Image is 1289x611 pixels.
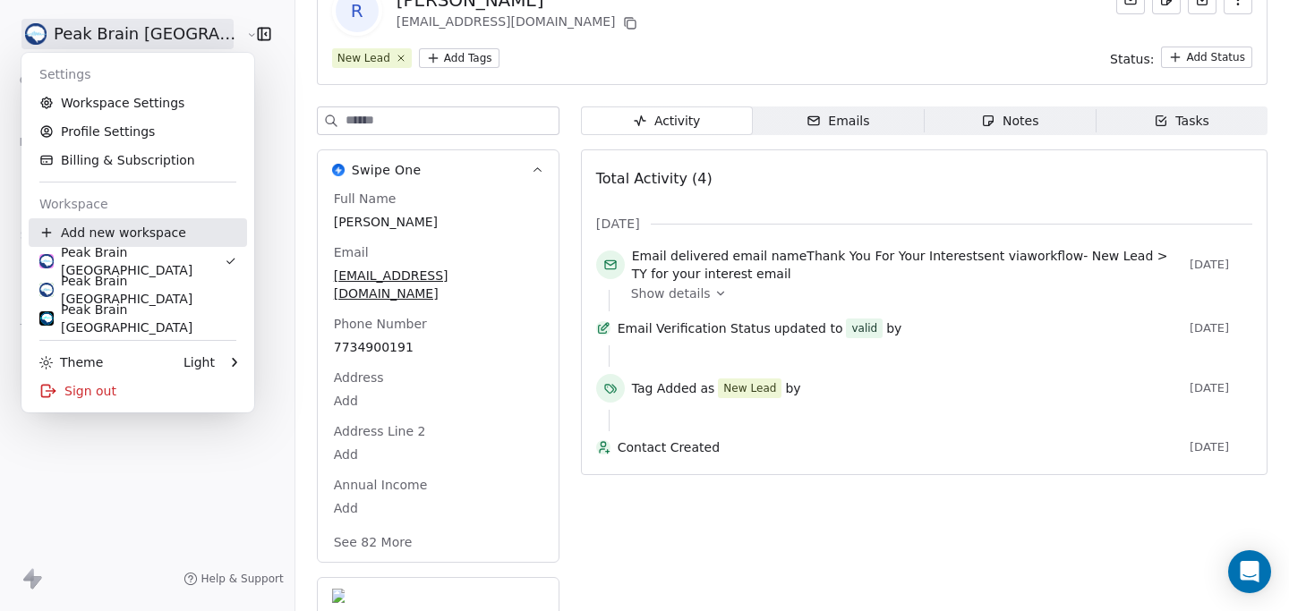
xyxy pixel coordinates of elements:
div: Workspace [29,190,247,218]
div: Sign out [29,377,247,405]
img: Peak%20brain.png [39,311,54,326]
div: Peak Brain [GEOGRAPHIC_DATA] [39,301,236,336]
a: Profile Settings [29,117,247,146]
div: Add new workspace [29,218,247,247]
img: peakbrain_logo.jpg [39,283,54,297]
div: Light [184,353,215,371]
div: Peak Brain [GEOGRAPHIC_DATA] [39,243,225,279]
div: Theme [39,353,103,371]
a: Workspace Settings [29,89,247,117]
div: Peak Brain [GEOGRAPHIC_DATA] [39,272,236,308]
div: Settings [29,60,247,89]
img: Peak%20Brain%20Logo.png [39,254,54,268]
a: Billing & Subscription [29,146,247,174]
